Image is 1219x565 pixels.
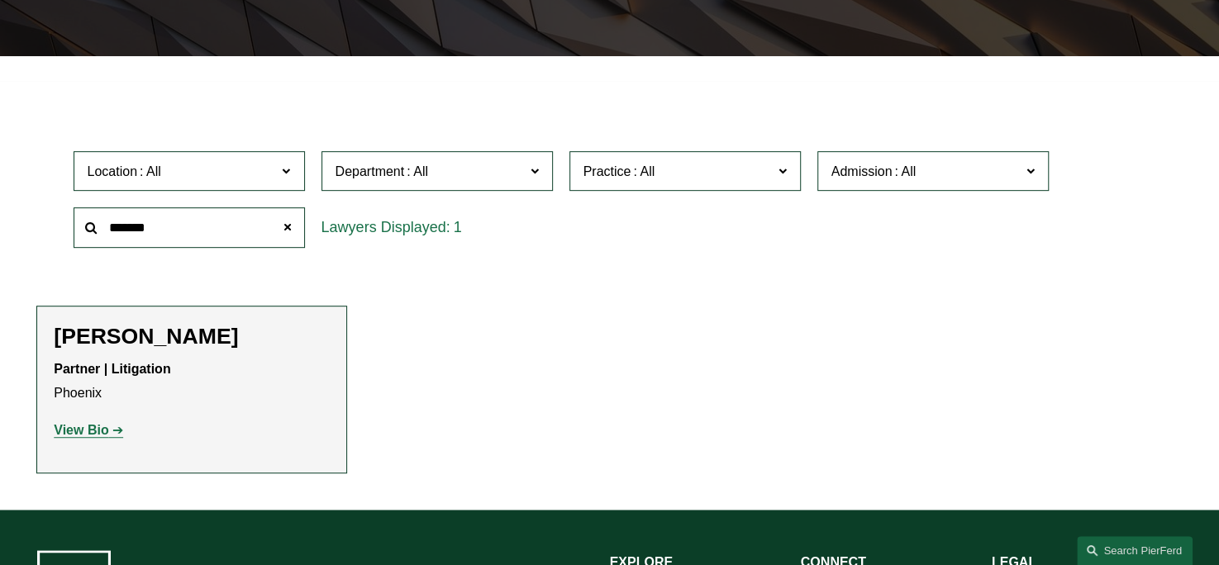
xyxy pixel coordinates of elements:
[88,164,138,178] span: Location
[831,164,893,178] span: Admission
[54,362,170,376] strong: Partner | Litigation
[454,219,462,235] span: 1
[54,323,330,349] h2: [PERSON_NAME]
[336,164,405,178] span: Department
[54,423,108,437] strong: View Bio
[583,164,631,178] span: Practice
[54,423,123,437] a: View Bio
[54,358,330,406] p: Phoenix
[1077,536,1193,565] a: Search this site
